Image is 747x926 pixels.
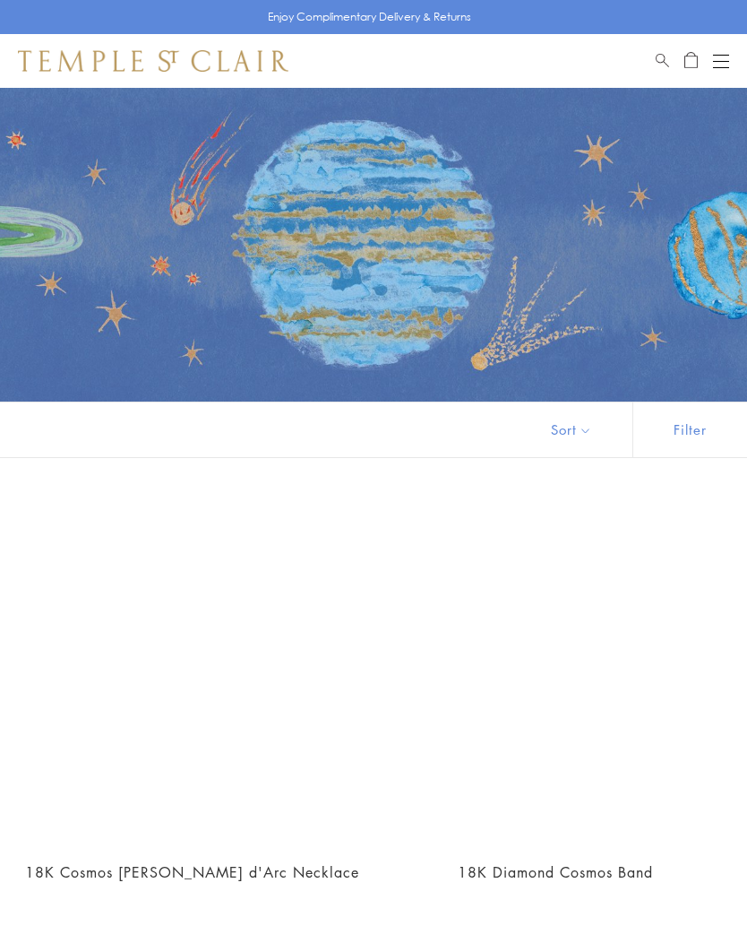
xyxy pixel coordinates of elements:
[384,503,726,844] a: 18K Diamond Cosmos Band
[21,503,363,844] a: 18K Cosmos Jean d'Arc Necklace
[632,402,747,457] button: Show filters
[18,50,288,72] img: Temple St. Clair
[25,862,359,882] a: 18K Cosmos [PERSON_NAME] d'Arc Necklace
[684,50,698,72] a: Open Shopping Bag
[656,50,669,72] a: Search
[458,862,653,882] a: 18K Diamond Cosmos Band
[511,402,632,457] button: Show sort by
[268,8,471,26] p: Enjoy Complimentary Delivery & Returns
[713,50,729,72] button: Open navigation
